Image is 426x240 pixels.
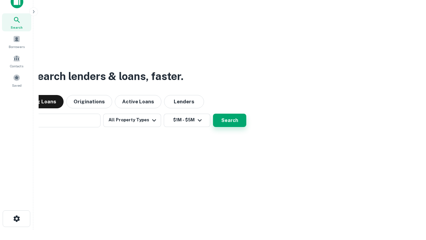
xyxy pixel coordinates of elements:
[2,71,31,89] a: Saved
[103,114,161,127] button: All Property Types
[2,13,31,31] a: Search
[66,95,112,108] button: Originations
[164,114,210,127] button: $1M - $5M
[2,33,31,51] a: Borrowers
[393,187,426,219] iframe: Chat Widget
[10,63,23,69] span: Contacts
[115,95,161,108] button: Active Loans
[12,83,22,88] span: Saved
[30,68,183,84] h3: Search lenders & loans, faster.
[164,95,204,108] button: Lenders
[11,25,23,30] span: Search
[213,114,246,127] button: Search
[9,44,25,49] span: Borrowers
[2,52,31,70] a: Contacts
